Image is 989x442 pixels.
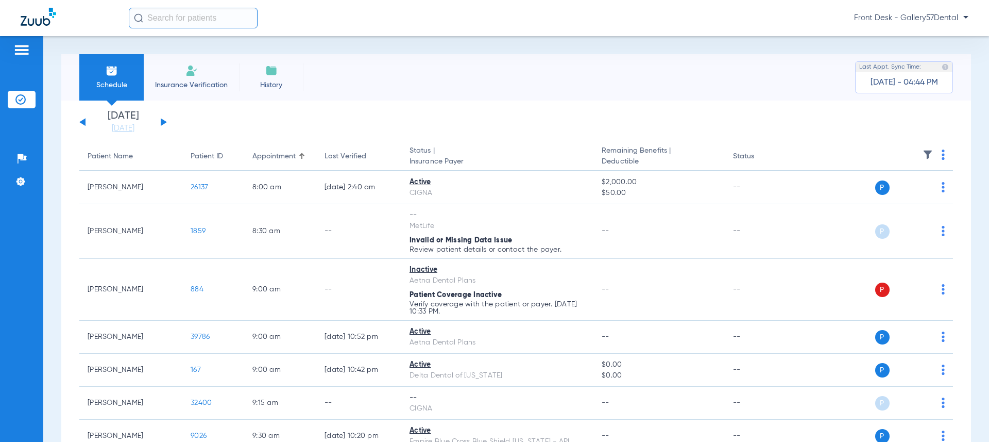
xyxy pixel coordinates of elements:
[191,151,236,162] div: Patient ID
[79,354,182,387] td: [PERSON_NAME]
[244,259,316,321] td: 9:00 AM
[244,387,316,420] td: 9:15 AM
[942,182,945,192] img: group-dot-blue.svg
[410,265,585,275] div: Inactive
[602,359,716,370] span: $0.00
[88,151,174,162] div: Patient Name
[410,177,585,188] div: Active
[875,396,890,411] span: P
[875,363,890,378] span: P
[87,80,136,90] span: Schedule
[871,77,938,88] span: [DATE] - 04:44 PM
[244,171,316,204] td: 8:00 AM
[410,326,585,337] div: Active
[316,259,401,321] td: --
[602,432,609,439] span: --
[244,204,316,259] td: 8:30 AM
[942,63,949,71] img: last sync help info
[410,291,502,299] span: Patient Coverage Inactive
[316,204,401,259] td: --
[244,321,316,354] td: 9:00 AM
[725,204,794,259] td: --
[316,354,401,387] td: [DATE] 10:42 PM
[410,221,585,232] div: MetLife
[859,62,921,72] span: Last Appt. Sync Time:
[316,171,401,204] td: [DATE] 2:40 AM
[129,8,258,28] input: Search for patients
[92,123,154,134] a: [DATE]
[410,246,585,253] p: Review patient details or contact the payer.
[191,333,210,340] span: 39786
[410,403,585,414] div: CIGNA
[410,301,585,315] p: Verify coverage with the patient or payer. [DATE] 10:33 PM.
[593,142,724,171] th: Remaining Benefits |
[410,370,585,381] div: Delta Dental of [US_STATE]
[252,151,296,162] div: Appointment
[13,44,30,56] img: hamburger-icon
[942,226,945,236] img: group-dot-blue.svg
[875,181,890,195] span: P
[252,151,308,162] div: Appointment
[79,387,182,420] td: [PERSON_NAME]
[942,150,945,160] img: group-dot-blue.svg
[875,330,890,345] span: P
[106,64,118,77] img: Schedule
[79,171,182,204] td: [PERSON_NAME]
[191,151,223,162] div: Patient ID
[725,171,794,204] td: --
[79,321,182,354] td: [PERSON_NAME]
[725,142,794,171] th: Status
[602,188,716,199] span: $50.00
[602,370,716,381] span: $0.00
[92,111,154,134] li: [DATE]
[725,321,794,354] td: --
[79,259,182,321] td: [PERSON_NAME]
[325,151,366,162] div: Last Verified
[410,156,585,167] span: Insurance Payer
[244,354,316,387] td: 9:00 AM
[191,432,207,439] span: 9026
[937,392,989,442] iframe: Chat Widget
[410,237,512,244] span: Invalid or Missing Data Issue
[942,332,945,342] img: group-dot-blue.svg
[875,224,890,239] span: P
[21,8,56,26] img: Zuub Logo
[602,286,609,293] span: --
[185,64,198,77] img: Manual Insurance Verification
[191,399,212,406] span: 32400
[410,188,585,199] div: CIGNA
[316,387,401,420] td: --
[602,333,609,340] span: --
[602,227,609,235] span: --
[88,151,133,162] div: Patient Name
[316,321,401,354] td: [DATE] 10:52 PM
[410,275,585,286] div: Aetna Dental Plans
[602,177,716,188] span: $2,000.00
[151,80,231,90] span: Insurance Verification
[79,204,182,259] td: [PERSON_NAME]
[247,80,296,90] span: History
[191,184,208,191] span: 26137
[725,354,794,387] td: --
[191,366,201,373] span: 167
[191,227,206,235] span: 1859
[725,387,794,420] td: --
[401,142,593,171] th: Status |
[134,13,143,23] img: Search Icon
[191,286,203,293] span: 884
[410,210,585,221] div: --
[602,156,716,167] span: Deductible
[942,284,945,294] img: group-dot-blue.svg
[923,150,933,160] img: filter.svg
[875,283,890,297] span: P
[942,365,945,375] img: group-dot-blue.svg
[410,392,585,403] div: --
[725,259,794,321] td: --
[410,337,585,348] div: Aetna Dental Plans
[325,151,393,162] div: Last Verified
[410,425,585,436] div: Active
[602,399,609,406] span: --
[854,13,968,23] span: Front Desk - Gallery57Dental
[265,64,278,77] img: History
